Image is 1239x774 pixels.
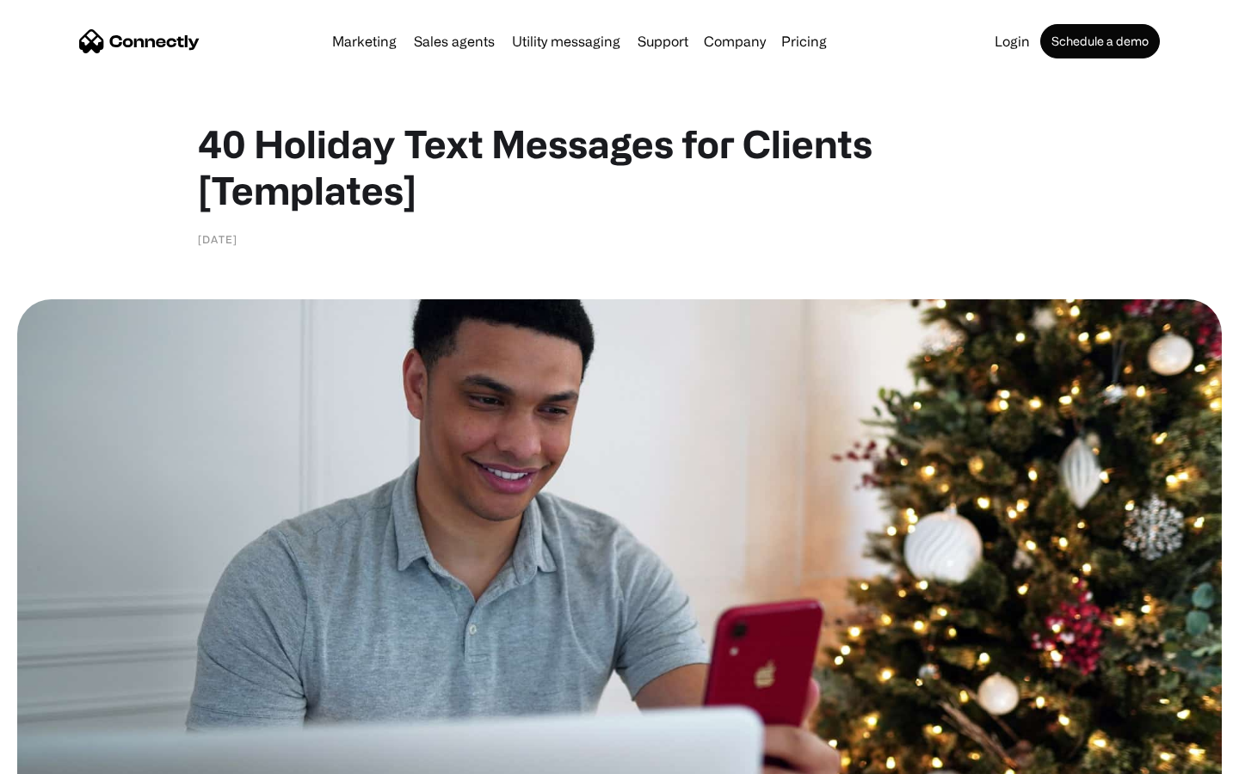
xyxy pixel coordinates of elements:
a: Login [988,34,1037,48]
a: Marketing [325,34,404,48]
aside: Language selected: English [17,744,103,768]
a: Pricing [774,34,834,48]
ul: Language list [34,744,103,768]
a: Support [631,34,695,48]
a: Utility messaging [505,34,627,48]
div: [DATE] [198,230,237,248]
h1: 40 Holiday Text Messages for Clients [Templates] [198,120,1041,213]
a: Sales agents [407,34,502,48]
a: Schedule a demo [1040,24,1160,58]
div: Company [704,29,766,53]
